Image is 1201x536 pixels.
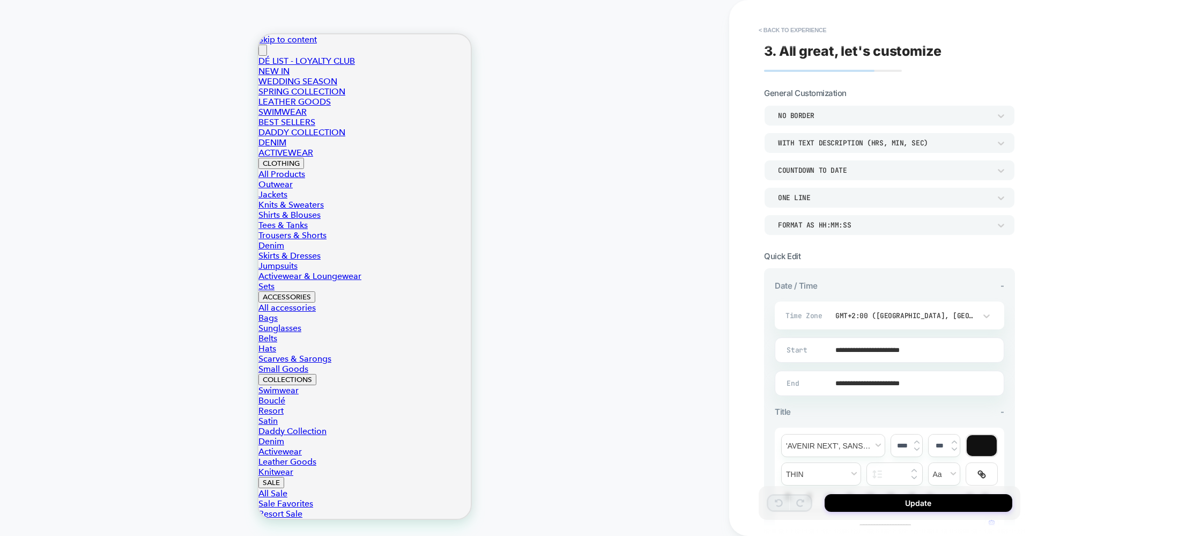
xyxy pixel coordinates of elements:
[778,193,990,202] div: ONE LINE
[952,447,957,451] img: down
[835,311,976,320] div: GMT+2:00 ([GEOGRAPHIC_DATA], [GEOGRAPHIC_DATA], [GEOGRAPHIC_DATA])
[782,463,861,485] span: fontWeight
[929,463,960,485] span: transform
[764,43,941,59] span: 3. All great, let's customize
[914,447,920,451] img: down
[778,138,990,148] div: WITH TEXT DESCRIPTION (HRS, MIN, SEC)
[775,281,818,291] span: Date / Time
[1000,281,1004,291] span: -
[778,166,990,175] div: COUNTDOWN TO DATE
[753,21,832,39] button: < Back to experience
[1000,407,1004,417] span: -
[825,494,1012,512] button: Update
[911,468,917,473] img: up
[782,435,885,457] span: font
[778,221,990,230] div: Format as HH:MM:SS
[369,8,410,25] span: Theme: MAIN
[952,440,957,444] img: up
[764,251,800,261] span: Quick Edit
[778,111,990,120] div: NO BORDER
[872,470,883,479] img: line height
[764,88,847,98] span: General Customization
[785,311,828,320] span: Time Zone
[914,440,920,444] img: up
[911,475,917,480] img: down
[317,8,347,25] span: HOMEPAGE
[775,407,791,417] span: Title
